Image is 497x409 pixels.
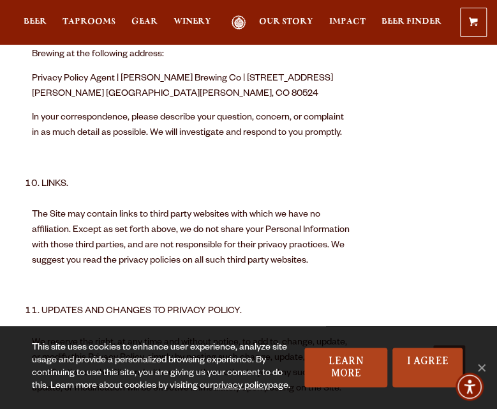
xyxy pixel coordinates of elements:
[304,348,387,387] a: Learn More
[32,210,350,266] span: The Site may contain links to third party websites with which we have no affiliation. Except as s...
[259,17,313,27] span: Our Story
[32,113,344,139] span: In your correspondence, please describe your question, concern, or complaint in as much detail as...
[174,15,211,30] a: Winery
[24,15,47,30] a: Beer
[381,15,441,30] a: Beer Finder
[392,348,463,387] a: I Agree
[223,15,255,30] a: Odell Home
[32,342,292,393] div: This site uses cookies to enhance user experience, analyze site usage and provide a personalized ...
[131,17,158,27] span: Gear
[213,382,268,392] a: privacy policy
[456,373,484,401] div: Accessibility Menu
[41,307,242,317] span: UPDATES AND CHANGES TO PRIVACY POLICY.
[63,15,115,30] a: Taprooms
[41,180,68,190] span: LINKS.
[475,361,487,374] span: No
[329,17,366,27] span: Impact
[63,17,115,27] span: Taprooms
[24,17,47,27] span: Beer
[381,17,441,27] span: Beer Finder
[32,74,333,100] span: Privacy Policy Agent | [PERSON_NAME] Brewing Co | [STREET_ADDRESS][PERSON_NAME] [GEOGRAPHIC_DATA]...
[131,15,158,30] a: Gear
[259,15,313,30] a: Our Story
[174,17,211,27] span: Winery
[329,15,366,30] a: Impact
